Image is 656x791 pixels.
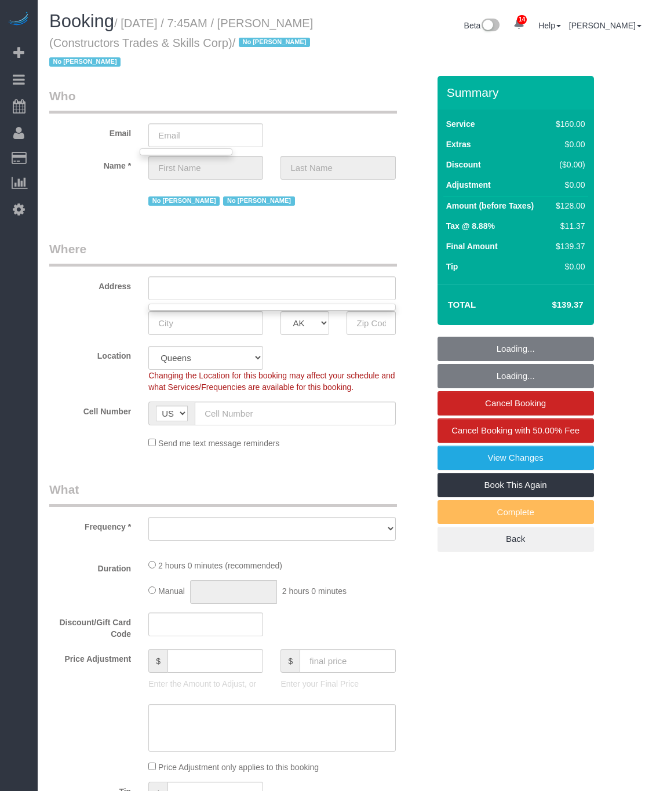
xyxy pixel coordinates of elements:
label: Duration [41,559,140,574]
label: Amount (before Taxes) [446,200,534,212]
a: Help [538,21,561,30]
div: $0.00 [551,179,585,191]
input: Cell Number [195,402,395,425]
span: 14 [517,15,527,24]
legend: What [49,481,397,507]
span: Changing the Location for this booking may affect your schedule and what Services/Frequencies are... [148,371,395,392]
div: $0.00 [551,138,585,150]
span: No [PERSON_NAME] [239,38,310,47]
span: 2 hours 0 minutes [282,586,347,596]
a: [PERSON_NAME] [569,21,642,30]
label: Discount [446,159,481,170]
a: Back [438,527,594,551]
label: Cell Number [41,402,140,417]
span: Manual [158,586,185,596]
label: Tax @ 8.88% [446,220,495,232]
label: Location [41,346,140,362]
h4: $139.37 [517,300,583,310]
label: Tip [446,261,458,272]
div: ($0.00) [551,159,585,170]
label: Final Amount [446,240,498,252]
label: Email [41,123,140,139]
input: Zip Code [347,311,395,335]
div: $128.00 [551,200,585,212]
div: $160.00 [551,118,585,130]
img: Automaid Logo [7,12,30,28]
a: View Changes [438,446,594,470]
div: $11.37 [551,220,585,232]
label: Price Adjustment [41,649,140,665]
span: Cancel Booking with 50.00% Fee [451,425,580,435]
span: Booking [49,11,114,31]
label: Extras [446,138,471,150]
a: Book This Again [438,473,594,497]
span: $ [148,649,167,673]
span: No [PERSON_NAME] [49,57,121,67]
label: Name * [41,156,140,172]
label: Discount/Gift Card Code [41,613,140,640]
legend: Where [49,240,397,267]
h3: Summary [447,86,588,99]
span: Price Adjustment only applies to this booking [158,763,319,772]
span: No [PERSON_NAME] [223,196,294,206]
label: Address [41,276,140,292]
input: Last Name [280,156,395,180]
div: $139.37 [551,240,585,252]
input: final price [300,649,395,673]
a: Beta [464,21,500,30]
span: $ [280,649,300,673]
span: No [PERSON_NAME] [148,196,220,206]
label: Frequency * [41,517,140,533]
input: Email [148,123,263,147]
a: Cancel Booking with 50.00% Fee [438,418,594,443]
img: New interface [480,19,500,34]
p: Enter the Amount to Adjust, or [148,678,263,690]
a: Cancel Booking [438,391,594,415]
small: / [DATE] / 7:45AM / [PERSON_NAME] (Constructors Trades & Skills Corp) [49,17,314,69]
span: 2 hours 0 minutes (recommended) [158,561,282,570]
a: 14 [508,12,530,37]
input: First Name [148,156,263,180]
label: Adjustment [446,179,491,191]
label: Service [446,118,475,130]
p: Enter your Final Price [280,678,395,690]
div: $0.00 [551,261,585,272]
strong: Total [448,300,476,309]
span: Send me text message reminders [158,439,279,448]
input: City [148,311,263,335]
legend: Who [49,88,397,114]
